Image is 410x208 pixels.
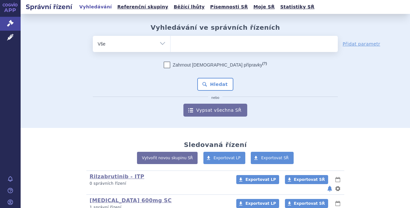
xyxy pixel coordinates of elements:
a: Exportovat SŘ [285,175,328,184]
a: Moje SŘ [251,3,277,11]
label: Zahrnout [DEMOGRAPHIC_DATA] přípravky [164,62,267,68]
a: Písemnosti SŘ [208,3,250,11]
a: Rilzabrutinib - ITP [90,173,144,180]
a: Vytvořit novou skupinu SŘ [137,152,198,164]
h2: Správní řízení [21,2,77,11]
span: Exportovat LP [245,177,276,182]
a: Exportovat LP [236,175,279,184]
abbr: (?) [262,61,267,66]
span: Exportovat SŘ [294,177,325,182]
a: Běžící lhůty [172,3,207,11]
a: Exportovat LP [236,199,279,208]
button: lhůty [335,200,341,207]
a: Vypsat všechna SŘ [183,104,247,117]
h2: Sledovaná řízení [184,141,247,149]
a: Exportovat SŘ [251,152,294,164]
span: Exportovat SŘ [261,156,289,160]
i: nebo [208,96,223,100]
button: lhůty [335,176,341,183]
span: Exportovat LP [245,201,276,206]
button: Hledat [197,78,234,91]
span: Exportovat SŘ [294,201,325,206]
a: Referenční skupiny [115,3,170,11]
button: nastavení [335,185,341,192]
a: Statistiky SŘ [278,3,316,11]
a: Přidat parametr [343,41,380,47]
a: Exportovat LP [203,152,246,164]
h2: Vyhledávání ve správních řízeních [151,24,280,31]
span: Exportovat LP [214,156,241,160]
button: notifikace [327,185,333,192]
a: Vyhledávání [77,3,114,11]
a: Exportovat SŘ [285,199,328,208]
a: [MEDICAL_DATA] 600mg SC [90,197,172,203]
p: 0 správních řízení [90,181,228,186]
